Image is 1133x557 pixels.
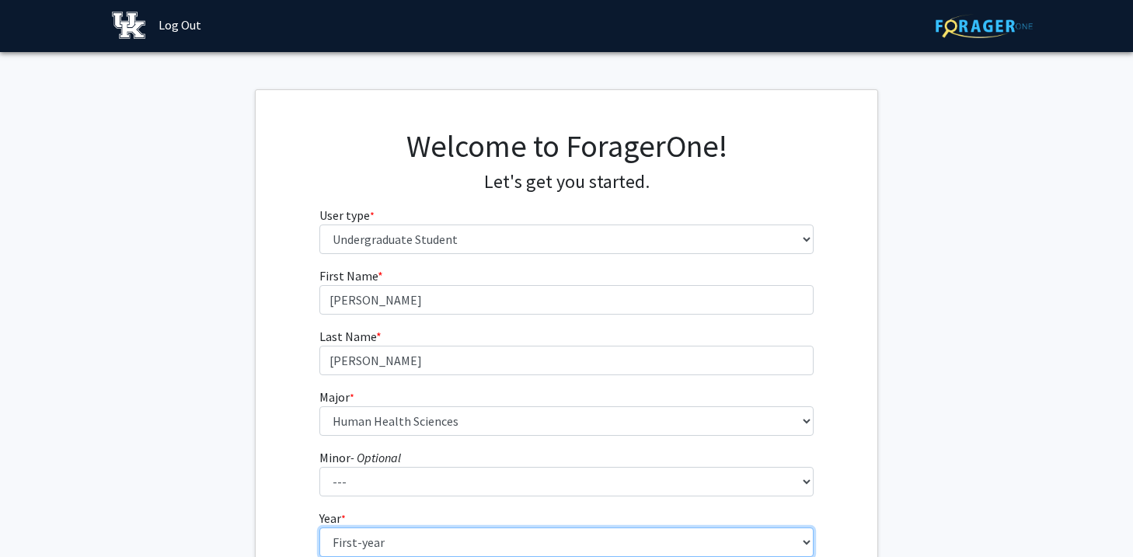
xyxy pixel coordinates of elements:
[319,448,401,467] label: Minor
[350,450,401,465] i: - Optional
[319,388,354,406] label: Major
[319,268,378,284] span: First Name
[319,171,814,193] h4: Let's get you started.
[319,206,375,225] label: User type
[936,14,1033,38] img: ForagerOne Logo
[319,127,814,165] h1: Welcome to ForagerOne!
[112,12,145,39] img: University of Kentucky Logo
[319,329,376,344] span: Last Name
[319,509,346,527] label: Year
[12,487,66,545] iframe: Chat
